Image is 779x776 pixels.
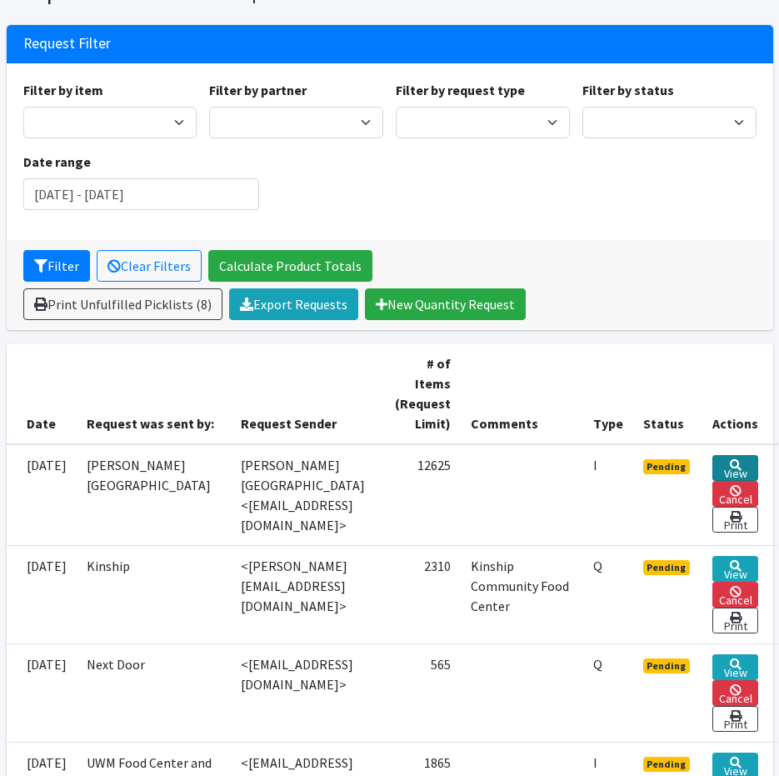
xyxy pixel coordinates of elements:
th: Request Sender [231,343,385,444]
td: [DATE] [7,545,77,643]
a: New Quantity Request [365,288,526,320]
a: Print [712,507,758,533]
td: [PERSON_NAME][GEOGRAPHIC_DATA] <[EMAIL_ADDRESS][DOMAIN_NAME]> [231,444,385,546]
td: 12625 [385,444,461,546]
td: Next Door [77,643,231,742]
td: [DATE] [7,643,77,742]
a: Calculate Product Totals [208,250,372,282]
abbr: Individual [593,457,597,473]
abbr: Quantity [593,656,602,673]
abbr: Individual [593,754,597,771]
th: Comments [461,343,583,444]
a: Print [712,706,758,732]
span: Pending [643,459,691,474]
a: View [712,654,758,680]
input: January 1, 2011 - December 31, 2011 [23,178,259,210]
td: Kinship Community Food Center [461,545,583,643]
h3: Request Filter [23,35,111,53]
td: <[EMAIL_ADDRESS][DOMAIN_NAME]> [231,643,385,742]
td: [DATE] [7,444,77,546]
td: <[PERSON_NAME][EMAIL_ADDRESS][DOMAIN_NAME]> [231,545,385,643]
td: 565 [385,643,461,742]
th: Actions [702,343,778,444]
a: View [712,455,758,481]
td: 2310 [385,545,461,643]
td: [PERSON_NAME][GEOGRAPHIC_DATA] [77,444,231,546]
label: Date range [23,152,91,172]
a: Cancel [712,481,758,507]
a: Cancel [712,582,758,608]
a: Export Requests [229,288,358,320]
th: Date [7,343,77,444]
abbr: Quantity [593,558,602,574]
th: Type [583,343,633,444]
th: Request was sent by: [77,343,231,444]
label: Filter by request type [396,80,525,100]
th: Status [633,343,703,444]
span: Pending [643,658,691,673]
td: Kinship [77,545,231,643]
a: Print Unfulfilled Picklists (8) [23,288,222,320]
label: Filter by item [23,80,103,100]
th: # of Items (Request Limit) [385,343,461,444]
label: Filter by partner [209,80,307,100]
button: Filter [23,250,90,282]
span: Pending [643,757,691,772]
a: Print [712,608,758,633]
span: Pending [643,560,691,575]
label: Filter by status [582,80,674,100]
a: View [712,556,758,582]
a: Clear Filters [97,250,202,282]
a: Cancel [712,680,758,706]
